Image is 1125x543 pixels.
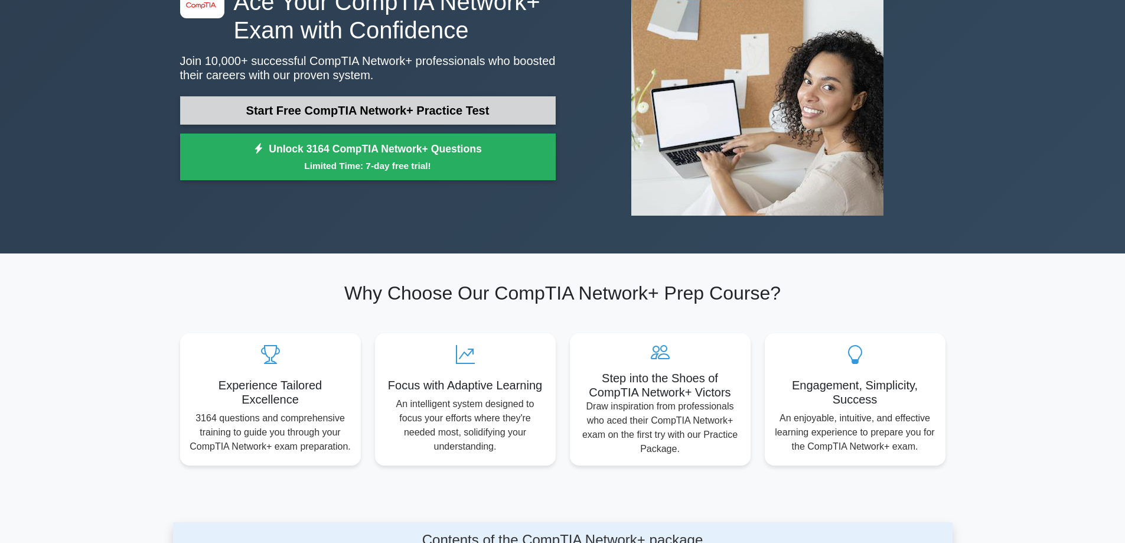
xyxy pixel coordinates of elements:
a: Start Free CompTIA Network+ Practice Test [180,96,556,125]
p: An enjoyable, intuitive, and effective learning experience to prepare you for the CompTIA Network... [774,411,936,454]
h5: Experience Tailored Excellence [190,378,351,407]
p: 3164 questions and comprehensive training to guide you through your CompTIA Network+ exam prepara... [190,411,351,454]
p: An intelligent system designed to focus your efforts where they're needed most, solidifying your ... [384,397,546,454]
p: Join 10,000+ successful CompTIA Network+ professionals who boosted their careers with our proven ... [180,54,556,82]
small: Limited Time: 7-day free trial! [195,159,541,173]
a: Unlock 3164 CompTIA Network+ QuestionsLimited Time: 7-day free trial! [180,134,556,181]
p: Draw inspiration from professionals who aced their CompTIA Network+ exam on the first try with ou... [579,399,741,456]
h5: Engagement, Simplicity, Success [774,378,936,407]
h5: Step into the Shoes of CompTIA Network+ Victors [579,371,741,399]
h5: Focus with Adaptive Learning [384,378,546,392]
h2: Why Choose Our CompTIA Network+ Prep Course? [180,282,945,304]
